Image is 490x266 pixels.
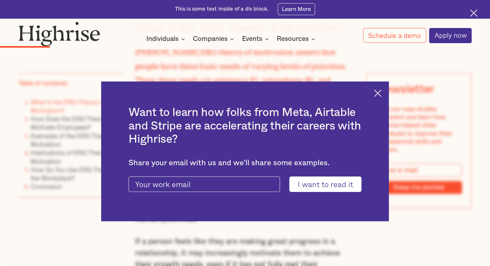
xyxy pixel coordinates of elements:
[470,9,477,17] img: Cross icon
[193,35,227,43] div: Companies
[129,176,280,192] input: Your work email
[374,90,381,97] img: Cross icon
[18,22,100,46] img: Highrise logo
[129,158,361,167] div: Share your email with us and we'll share some examples.
[277,35,317,43] div: Resources
[129,106,361,146] h2: Want to learn how folks from Meta, Airtable and Stripe are accelerating their careers with Highrise?
[289,176,361,192] input: I want to read it
[277,35,309,43] div: Resources
[146,35,178,43] div: Individuals
[242,35,262,43] div: Events
[429,28,472,43] a: Apply now
[146,35,187,43] div: Individuals
[278,3,315,15] a: Learn More
[242,35,271,43] div: Events
[175,5,269,13] div: This is some text inside of a div block.
[129,176,361,192] form: current-ascender-blog-article-modal-form
[193,35,236,43] div: Companies
[363,28,426,43] a: Schedule a demo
